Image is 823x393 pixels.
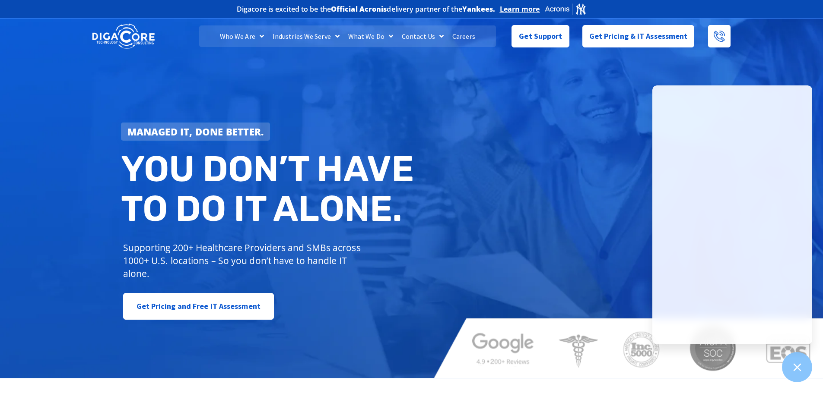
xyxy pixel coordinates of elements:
img: DigaCore Technology Consulting [92,23,155,50]
nav: Menu [199,25,496,47]
span: Get Support [519,28,562,45]
b: Official Acronis [331,4,387,14]
a: Learn more [500,5,540,13]
span: Get Pricing & IT Assessment [589,28,688,45]
a: Careers [448,25,480,47]
iframe: Chatgenie Messenger [652,85,812,344]
b: Yankees. [462,4,496,14]
img: Acronis [544,3,587,15]
a: Industries We Serve [268,25,344,47]
a: What We Do [344,25,397,47]
h2: You don’t have to do IT alone. [121,149,418,228]
a: Managed IT, done better. [121,123,270,141]
strong: Managed IT, done better. [127,125,264,138]
a: Who We Are [216,25,268,47]
a: Get Pricing and Free IT Assessment [123,293,274,320]
span: Get Pricing and Free IT Assessment [137,298,261,315]
p: Supporting 200+ Healthcare Providers and SMBs across 1000+ U.S. locations – So you don’t have to ... [123,241,365,280]
a: Contact Us [397,25,448,47]
a: Get Pricing & IT Assessment [582,25,695,47]
h2: Digacore is excited to be the delivery partner of the [237,6,496,13]
a: Get Support [512,25,569,47]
